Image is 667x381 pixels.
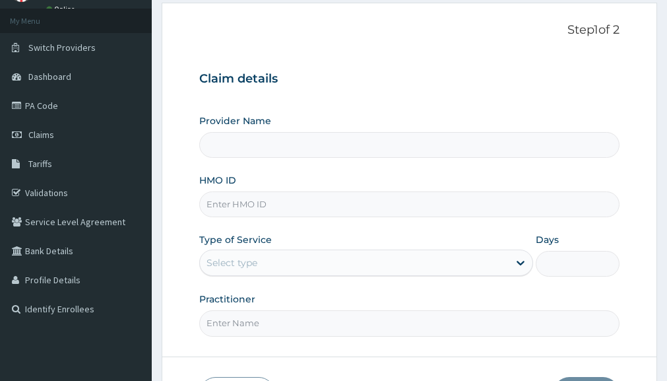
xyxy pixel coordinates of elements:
[199,174,236,187] label: HMO ID
[46,5,78,14] a: Online
[199,114,271,127] label: Provider Name
[199,233,272,246] label: Type of Service
[28,42,96,53] span: Switch Providers
[199,191,619,217] input: Enter HMO ID
[199,310,619,336] input: Enter Name
[28,71,71,83] span: Dashboard
[199,72,619,87] h3: Claim details
[199,23,619,38] p: Step 1 of 2
[28,129,54,141] span: Claims
[206,256,257,269] div: Select type
[28,158,52,170] span: Tariffs
[536,233,559,246] label: Days
[199,293,255,306] label: Practitioner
